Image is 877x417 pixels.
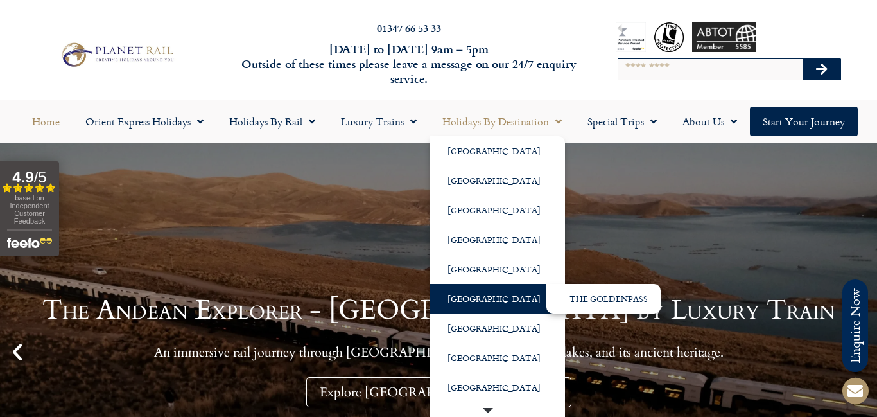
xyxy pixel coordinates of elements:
a: Home [19,107,73,136]
img: Planet Rail Train Holidays Logo [57,40,177,69]
nav: Menu [6,107,871,136]
p: An immersive rail journey through [GEOGRAPHIC_DATA]’s mountains, lakes, and its ancient heritage. [42,344,835,360]
div: Previous slide [6,341,28,363]
button: Search [803,59,840,80]
a: [GEOGRAPHIC_DATA] [430,166,565,195]
a: [GEOGRAPHIC_DATA] [430,225,565,254]
a: [GEOGRAPHIC_DATA] [430,343,565,373]
a: Holidays by Rail [216,107,328,136]
a: Explore [GEOGRAPHIC_DATA] With Us [306,377,571,407]
a: 01347 66 53 33 [377,21,441,35]
h1: The Andean Explorer - [GEOGRAPHIC_DATA] by Luxury Train [42,297,835,324]
a: [GEOGRAPHIC_DATA] [430,314,565,343]
a: Special Trips [575,107,670,136]
a: Orient Express Holidays [73,107,216,136]
a: [GEOGRAPHIC_DATA] [430,136,565,166]
a: [GEOGRAPHIC_DATA] [430,284,565,314]
a: Start your Journey [750,107,858,136]
a: Holidays by Destination [430,107,575,136]
a: [GEOGRAPHIC_DATA] [430,373,565,402]
a: [GEOGRAPHIC_DATA] [430,195,565,225]
a: The GoldenPass [546,284,661,314]
ul: [GEOGRAPHIC_DATA] [546,284,661,314]
a: [GEOGRAPHIC_DATA] [430,254,565,284]
a: Luxury Trains [328,107,430,136]
h6: [DATE] to [DATE] 9am – 5pm Outside of these times please leave a message on our 24/7 enquiry serv... [237,42,581,87]
a: About Us [670,107,750,136]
